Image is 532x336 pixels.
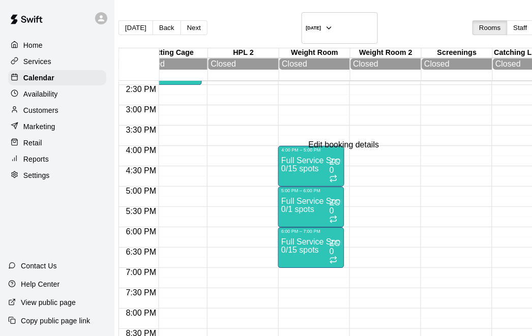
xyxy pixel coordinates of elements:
[124,126,159,134] span: 3:30 PM
[330,239,340,248] div: Zac Conner
[330,166,334,174] span: 0
[23,154,49,164] p: Reports
[21,261,57,271] p: Contact Us
[422,48,493,58] div: Screenings
[23,40,43,50] p: Home
[140,59,205,69] div: Closed
[124,248,159,256] span: 6:30 PM
[124,105,159,114] span: 3:00 PM
[281,229,341,234] div: 6:00 PM – 7:00 PM
[23,89,58,99] p: Availability
[23,73,54,83] p: Calendar
[208,48,279,58] div: HPL 2
[278,146,344,187] div: 4:00 PM – 5:00 PM: Full Service Sports Performance
[330,198,340,207] span: ZC
[330,247,334,256] span: 0
[124,227,159,236] span: 6:00 PM
[21,297,76,308] p: View public page
[309,140,379,149] div: Edit booking details
[153,20,181,35] button: Back
[350,48,422,58] div: Weight Room 2
[330,257,338,265] span: Recurring event
[23,170,50,180] p: Settings
[281,246,319,254] span: 0/15 spots filled
[281,147,341,152] div: 4:00 PM – 5:00 PM
[124,268,159,277] span: 7:00 PM
[472,20,507,35] button: Rooms
[124,85,159,94] span: 2:30 PM
[23,56,51,67] p: Services
[124,146,159,155] span: 4:00 PM
[279,48,350,58] div: Weight Room
[330,239,340,256] span: Zac Conner
[21,279,60,289] p: Help Center
[137,48,208,58] div: Hitting Cage
[330,158,340,166] span: ZC
[330,216,338,225] span: Recurring event
[306,25,321,30] h6: [DATE]
[330,175,338,184] span: Recurring event
[353,59,419,69] div: Closed
[281,164,319,173] span: 0/15 spots filled
[23,105,58,115] p: Customers
[211,59,276,69] div: Closed
[330,158,340,174] span: Zac Conner
[119,20,153,35] button: [DATE]
[282,59,347,69] div: Closed
[124,187,159,195] span: 5:00 PM
[181,20,208,35] button: Next
[23,121,55,132] p: Marketing
[330,239,340,248] span: ZC
[124,288,159,297] span: 7:30 PM
[425,59,490,69] div: Closed
[278,227,344,268] div: 6:00 PM – 7:00 PM: Full Service Sports Performance
[124,309,159,317] span: 8:00 PM
[281,205,314,213] span: 0/1 spots filled
[330,199,340,215] span: Zac Conner
[330,199,340,207] div: Zac Conner
[124,166,159,175] span: 4:30 PM
[330,158,340,166] div: Zac Conner
[330,206,334,215] span: 0
[21,316,90,326] p: Copy public page link
[124,207,159,216] span: 5:30 PM
[281,188,341,193] div: 5:00 PM – 6:00 PM
[278,187,344,227] div: 5:00 PM – 6:00 PM: Full Service Sports Performance
[23,138,42,148] p: Retail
